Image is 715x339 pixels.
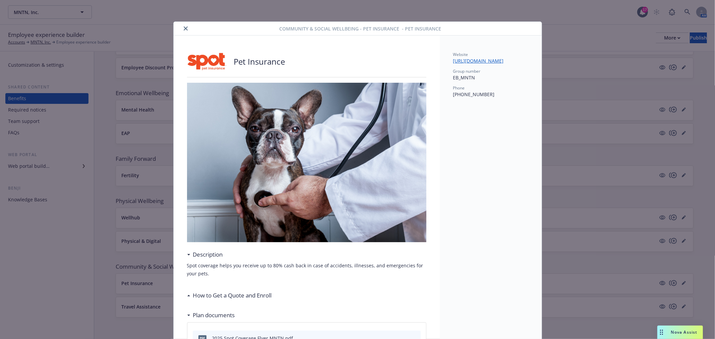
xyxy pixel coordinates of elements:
[453,52,468,57] span: Website
[453,85,465,91] span: Phone
[187,83,426,242] img: banner
[193,311,235,320] h3: Plan documents
[193,250,223,259] h3: Description
[187,262,426,278] p: Spot coverage helps you receive up to 80% cash back in case of accidents, illnesses, and emergenc...
[453,58,509,64] a: [URL][DOMAIN_NAME]
[187,291,272,300] div: How to Get a Quote and Enroll
[657,326,703,339] button: Nova Assist
[234,56,285,67] p: Pet Insurance
[193,291,272,300] h3: How to Get a Quote and Enroll
[182,24,190,32] button: close
[187,52,227,72] img: Spot Pet Insurance
[187,311,235,320] div: Plan documents
[453,91,528,98] p: [PHONE_NUMBER]
[453,74,528,81] p: EB_MNTN
[453,68,481,74] span: Group number
[657,326,666,339] div: Drag to move
[671,329,698,335] span: Nova Assist
[187,250,223,259] div: Description
[279,25,441,32] span: Community & Social Wellbeing - Pet Insurance - Pet Insurance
